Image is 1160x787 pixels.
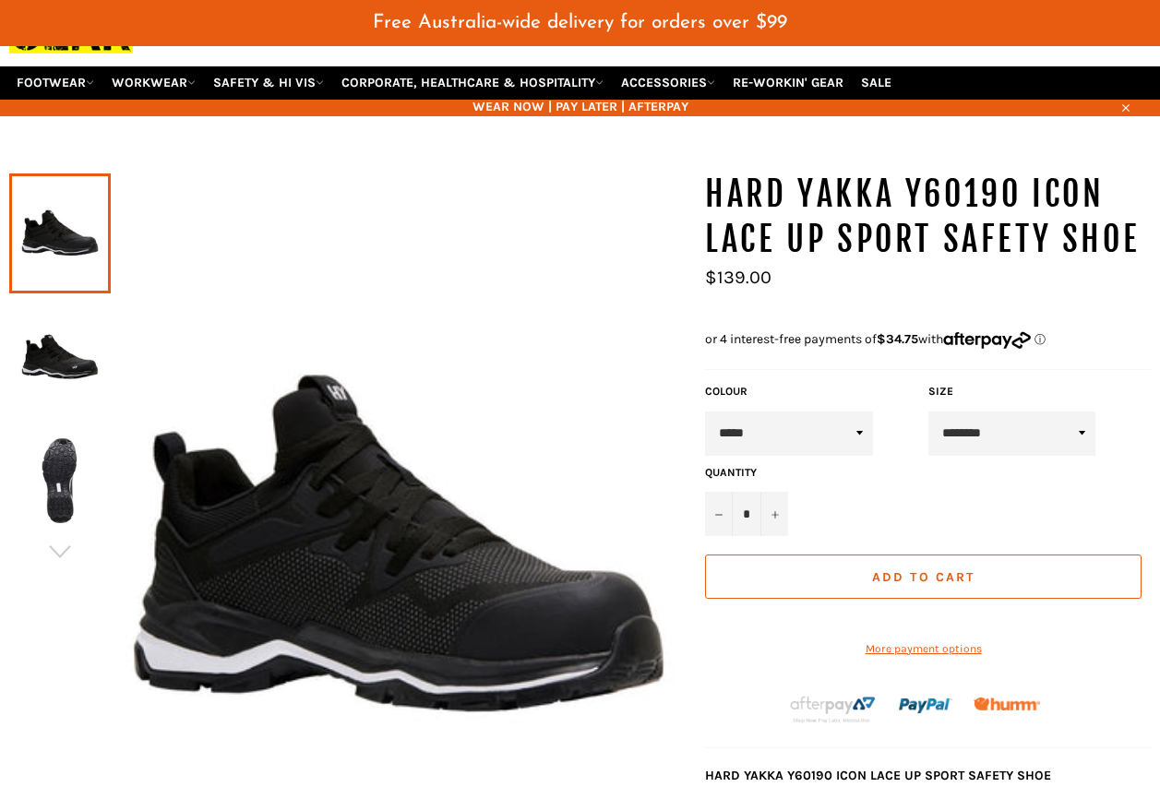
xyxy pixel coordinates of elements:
h1: HARD YAKKA Y60190 ICON Lace up Sport Safety Shoe [705,172,1151,263]
a: FOOTWEAR [9,66,102,99]
a: SAFETY & HI VIS [206,66,331,99]
button: Add to Cart [705,554,1142,599]
a: CORPORATE, HEALTHCARE & HOSPITALITY [334,66,611,99]
img: Afterpay-Logo-on-dark-bg_large.png [788,694,878,724]
strong: HARD YAKKA Y60190 ICON LACE UP SPORT SAFETY SHOE [705,768,1051,783]
a: More payment options [705,641,1142,657]
a: SALE [854,66,899,99]
a: ACCESSORIES [614,66,723,99]
button: Increase item quantity by one [760,492,788,536]
img: paypal.png [899,679,952,733]
a: RE-WORKIN' GEAR [725,66,851,99]
label: COLOUR [705,384,918,399]
img: HARD YAKKA Y60190 ICON Lace up Sport Safety Shoe - Workin Gear [18,306,102,408]
label: Size [928,384,1142,399]
label: Quantity [705,465,788,481]
span: Add to Cart [872,569,975,585]
span: WEAR NOW | PAY LATER | AFTERPAY [9,98,1151,115]
img: Humm_core_logo_RGB-01_300x60px_small_195d8312-4386-4de7-b182-0ef9b6303a37.png [974,698,1040,710]
span: $139.00 [705,267,771,288]
button: Reduce item quantity by one [705,492,733,536]
img: HARD YAKKA Y60190 ICON Lace up Sport Safety Shoe - Workin Gear [18,430,102,531]
span: Free Australia-wide delivery for orders over $99 [373,13,787,32]
a: WORKWEAR [104,66,203,99]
